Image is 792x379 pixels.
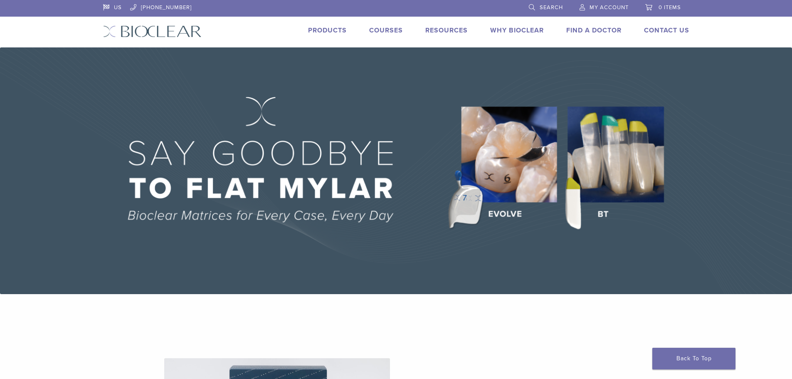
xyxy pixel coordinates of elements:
[566,26,622,35] a: Find A Doctor
[644,26,689,35] a: Contact Us
[590,4,629,11] span: My Account
[308,26,347,35] a: Products
[540,4,563,11] span: Search
[103,25,202,37] img: Bioclear
[490,26,544,35] a: Why Bioclear
[652,348,735,369] a: Back To Top
[369,26,403,35] a: Courses
[659,4,681,11] span: 0 items
[425,26,468,35] a: Resources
